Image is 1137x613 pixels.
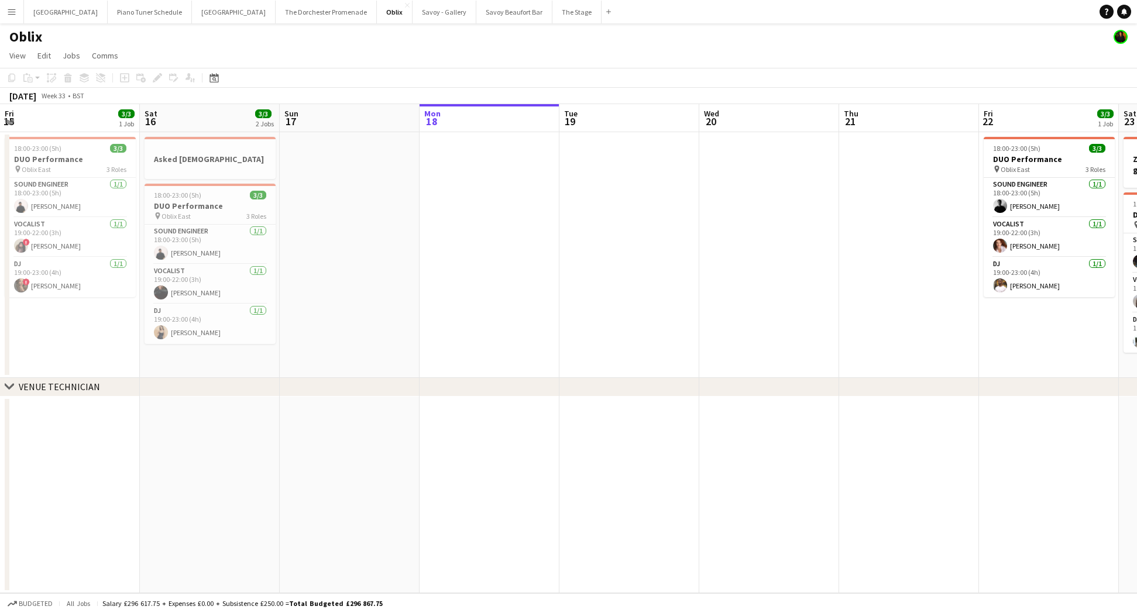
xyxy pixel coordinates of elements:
a: View [5,48,30,63]
h3: DUO Performance [984,154,1115,164]
span: Oblix East [1001,165,1030,174]
span: Fri [984,108,993,119]
span: Week 33 [39,91,68,100]
span: Sun [284,108,298,119]
span: Mon [424,108,441,119]
span: 3 Roles [107,165,126,174]
span: 22 [982,115,993,128]
app-user-avatar: Celine Amara [1114,30,1128,44]
span: 19 [562,115,578,128]
h3: Asked [DEMOGRAPHIC_DATA] [145,154,276,164]
span: Thu [844,108,858,119]
span: 18:00-23:00 (5h) [993,144,1040,153]
span: 20 [702,115,719,128]
a: Edit [33,48,56,63]
span: 3/3 [1089,144,1105,153]
app-job-card: 18:00-23:00 (5h)3/3DUO Performance Oblix East3 RolesSound Engineer1/118:00-23:00 (5h)[PERSON_NAME... [5,137,136,297]
span: Tue [564,108,578,119]
span: ! [23,239,30,246]
app-card-role: Sound Engineer1/118:00-23:00 (5h)[PERSON_NAME] [984,178,1115,218]
a: Comms [87,48,123,63]
span: Comms [92,50,118,61]
span: Oblix East [162,212,191,221]
app-card-role: DJ1/119:00-23:00 (4h)[PERSON_NAME] [145,304,276,344]
h3: DUO Performance [5,154,136,164]
app-card-role: DJ1/119:00-23:00 (4h)![PERSON_NAME] [5,257,136,297]
span: 16 [143,115,157,128]
app-card-role: Sound Engineer1/118:00-23:00 (5h)[PERSON_NAME] [5,178,136,218]
a: Jobs [58,48,85,63]
app-card-role: Vocalist1/119:00-22:00 (3h)[PERSON_NAME] [984,218,1115,257]
span: 18:00-23:00 (5h) [154,191,201,199]
span: View [9,50,26,61]
span: 3/3 [250,191,266,199]
span: Total Budgeted £296 867.75 [289,599,383,608]
span: 15 [3,115,14,128]
button: Piano Tuner Schedule [108,1,192,23]
span: Oblix East [22,165,51,174]
div: 1 Job [1098,119,1113,128]
span: 17 [283,115,298,128]
span: 3/3 [110,144,126,153]
button: Savoy Beaufort Bar [476,1,552,23]
div: VENUE TECHNICIAN [19,381,100,392]
div: 2 Jobs [256,119,274,128]
button: [GEOGRAPHIC_DATA] [24,1,108,23]
span: 18 [422,115,441,128]
app-job-card: 18:00-23:00 (5h)3/3DUO Performance Oblix East3 RolesSound Engineer1/118:00-23:00 (5h)[PERSON_NAME... [984,137,1115,297]
app-card-role: DJ1/119:00-23:00 (4h)[PERSON_NAME] [984,257,1115,297]
app-card-role: Sound Engineer1/118:00-23:00 (5h)[PERSON_NAME] [145,225,276,264]
span: 3/3 [1097,109,1114,118]
span: 23 [1122,115,1136,128]
span: 21 [842,115,858,128]
app-job-card: 18:00-23:00 (5h)3/3DUO Performance Oblix East3 RolesSound Engineer1/118:00-23:00 (5h)[PERSON_NAME... [145,184,276,344]
span: 3/3 [118,109,135,118]
span: Fri [5,108,14,119]
app-job-card: Asked [DEMOGRAPHIC_DATA] [145,137,276,179]
div: [DATE] [9,90,36,102]
button: Budgeted [6,597,54,610]
span: 18:00-23:00 (5h) [14,144,61,153]
button: The Dorchester Promenade [276,1,377,23]
span: Sat [145,108,157,119]
span: All jobs [64,599,92,608]
app-card-role: Vocalist1/119:00-22:00 (3h)![PERSON_NAME] [5,218,136,257]
h1: Oblix [9,28,42,46]
span: ! [23,278,30,285]
span: 3/3 [255,109,272,118]
span: Sat [1124,108,1136,119]
span: 3 Roles [1086,165,1105,174]
button: Savoy - Gallery [413,1,476,23]
app-card-role: Vocalist1/119:00-22:00 (3h)[PERSON_NAME] [145,264,276,304]
button: [GEOGRAPHIC_DATA] [192,1,276,23]
span: Jobs [63,50,80,61]
div: Salary £296 617.75 + Expenses £0.00 + Subsistence £250.00 = [102,599,383,608]
span: Wed [704,108,719,119]
span: Edit [37,50,51,61]
div: 1 Job [119,119,134,128]
span: 3 Roles [246,212,266,221]
span: Budgeted [19,600,53,608]
button: Oblix [377,1,413,23]
h3: DUO Performance [145,201,276,211]
button: The Stage [552,1,602,23]
div: BST [73,91,84,100]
